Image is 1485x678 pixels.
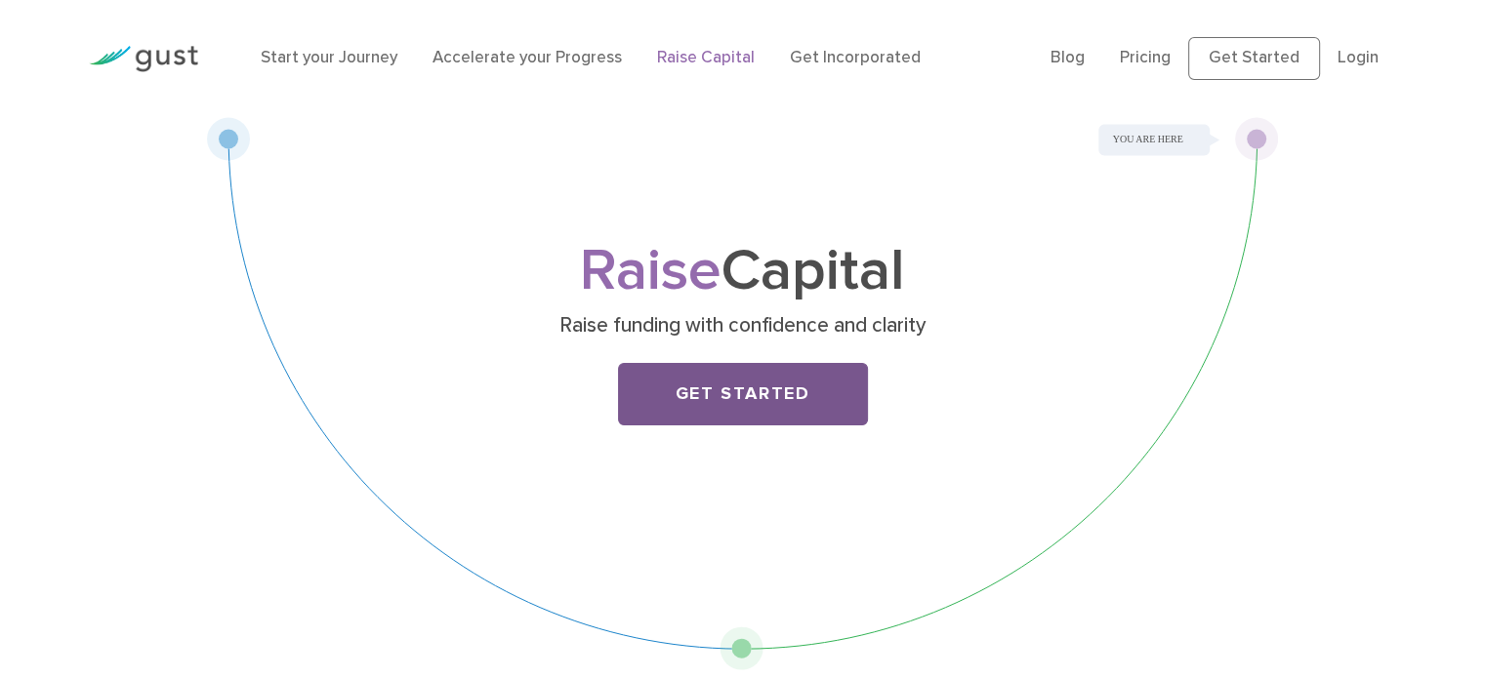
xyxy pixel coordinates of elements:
[580,236,722,305] span: Raise
[1188,37,1320,80] a: Get Started
[357,245,1129,299] h1: Capital
[1120,48,1171,67] a: Pricing
[1051,48,1085,67] a: Blog
[790,48,921,67] a: Get Incorporated
[261,48,397,67] a: Start your Journey
[618,363,868,425] a: Get Started
[1338,48,1379,67] a: Login
[433,48,622,67] a: Accelerate your Progress
[89,46,198,72] img: Gust Logo
[657,48,755,67] a: Raise Capital
[364,312,1121,339] p: Raise funding with confidence and clarity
